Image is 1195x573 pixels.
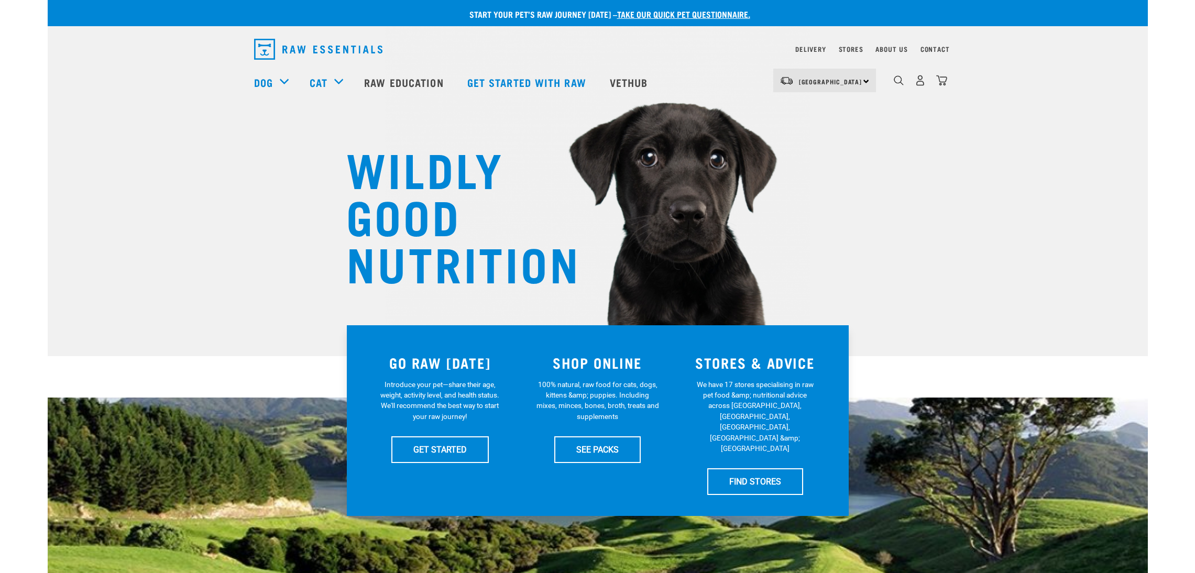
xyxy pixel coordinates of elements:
[48,61,1148,103] nav: dropdown navigation
[368,355,513,371] h3: GO RAW [DATE]
[936,75,947,86] img: home-icon@2x.png
[56,8,1156,20] p: Start your pet’s raw journey [DATE] –
[707,468,803,494] a: FIND STORES
[354,61,456,103] a: Raw Education
[617,12,750,16] a: take our quick pet questionnaire.
[554,436,641,462] a: SEE PACKS
[780,76,794,85] img: van-moving.png
[346,144,556,285] h1: WILDLY GOOD NUTRITION
[254,74,273,90] a: Dog
[920,47,950,51] a: Contact
[391,436,489,462] a: GET STARTED
[799,80,862,83] span: [GEOGRAPHIC_DATA]
[457,61,599,103] a: Get started with Raw
[875,47,907,51] a: About Us
[839,47,863,51] a: Stores
[795,47,826,51] a: Delivery
[536,379,659,422] p: 100% natural, raw food for cats, dogs, kittens &amp; puppies. Including mixes, minces, bones, bro...
[894,75,904,85] img: home-icon-1@2x.png
[915,75,926,86] img: user.png
[683,355,828,371] h3: STORES & ADVICE
[525,355,670,371] h3: SHOP ONLINE
[378,379,501,422] p: Introduce your pet—share their age, weight, activity level, and health status. We'll recommend th...
[694,379,817,454] p: We have 17 stores specialising in raw pet food &amp; nutritional advice across [GEOGRAPHIC_DATA],...
[254,39,382,60] img: Raw Essentials Logo
[599,61,661,103] a: Vethub
[246,35,950,64] nav: dropdown navigation
[310,74,327,90] a: Cat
